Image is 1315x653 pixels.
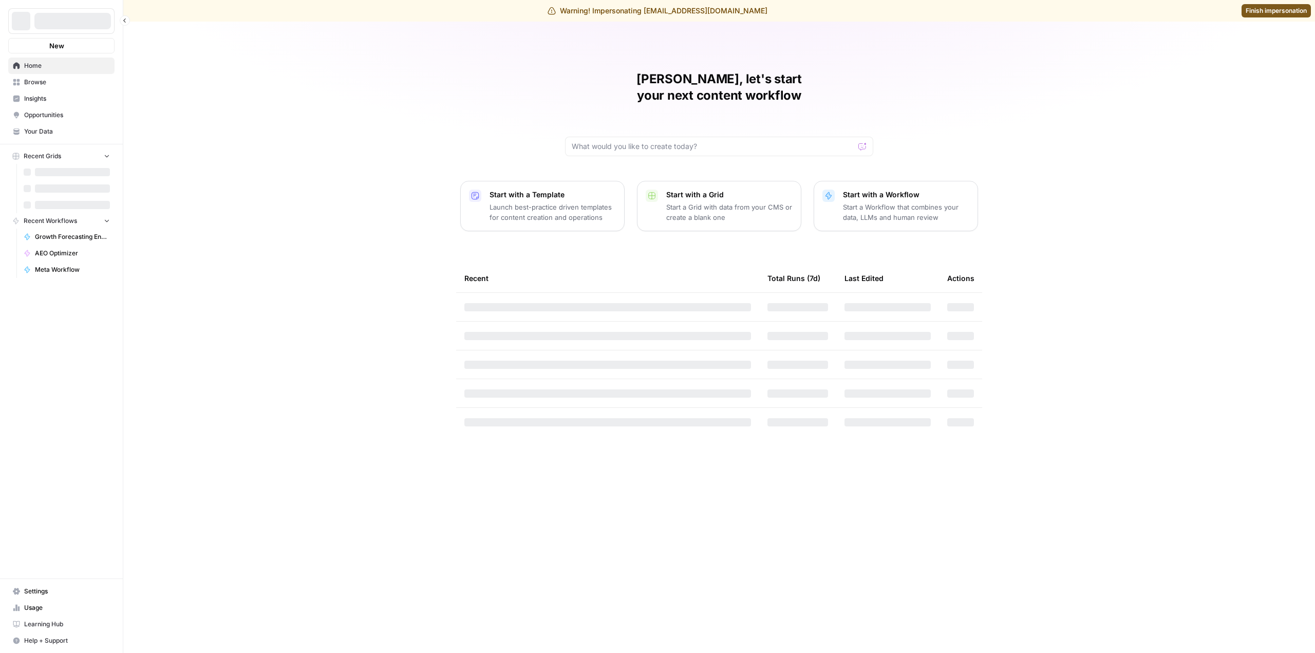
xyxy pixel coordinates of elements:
[19,229,115,245] a: Growth Forecasting Engine
[24,110,110,120] span: Opportunities
[8,107,115,123] a: Opportunities
[24,127,110,136] span: Your Data
[8,148,115,164] button: Recent Grids
[814,181,978,231] button: Start with a WorkflowStart a Workflow that combines your data, LLMs and human review
[24,620,110,629] span: Learning Hub
[24,216,77,226] span: Recent Workflows
[35,249,110,258] span: AEO Optimizer
[565,71,873,104] h1: [PERSON_NAME], let's start your next content workflow
[460,181,625,231] button: Start with a TemplateLaunch best-practice driven templates for content creation and operations
[24,152,61,161] span: Recent Grids
[8,632,115,649] button: Help + Support
[19,262,115,278] a: Meta Workflow
[19,245,115,262] a: AEO Optimizer
[572,141,854,152] input: What would you like to create today?
[24,94,110,103] span: Insights
[843,202,969,222] p: Start a Workflow that combines your data, LLMs and human review
[49,41,64,51] span: New
[8,74,115,90] a: Browse
[767,264,820,292] div: Total Runs (7d)
[844,264,884,292] div: Last Edited
[947,264,974,292] div: Actions
[8,123,115,140] a: Your Data
[24,636,110,645] span: Help + Support
[35,265,110,274] span: Meta Workflow
[1242,4,1311,17] a: Finish impersonation
[548,6,767,16] div: Warning! Impersonating [EMAIL_ADDRESS][DOMAIN_NAME]
[24,587,110,596] span: Settings
[8,38,115,53] button: New
[24,78,110,87] span: Browse
[24,61,110,70] span: Home
[8,90,115,107] a: Insights
[8,600,115,616] a: Usage
[8,583,115,600] a: Settings
[666,202,793,222] p: Start a Grid with data from your CMS or create a blank one
[666,190,793,200] p: Start with a Grid
[490,202,616,222] p: Launch best-practice driven templates for content creation and operations
[637,181,801,231] button: Start with a GridStart a Grid with data from your CMS or create a blank one
[490,190,616,200] p: Start with a Template
[24,603,110,612] span: Usage
[464,264,751,292] div: Recent
[8,58,115,74] a: Home
[843,190,969,200] p: Start with a Workflow
[8,213,115,229] button: Recent Workflows
[35,232,110,241] span: Growth Forecasting Engine
[8,616,115,632] a: Learning Hub
[1246,6,1307,15] span: Finish impersonation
